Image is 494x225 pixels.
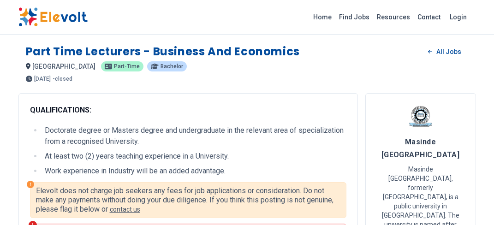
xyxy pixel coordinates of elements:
strong: QUALIFICATIONS: [30,106,91,114]
a: Home [309,10,335,24]
img: Elevolt [18,7,88,27]
li: At least two (2) years teaching experience in a University. [42,151,346,162]
a: contact us [110,206,140,213]
li: Doctorate degree or Masters degree and undergraduate in the relevant area of specialization from ... [42,125,346,147]
li: Work experience in Industry will be an added advantage. [42,166,346,177]
span: [DATE] [34,76,51,82]
span: [GEOGRAPHIC_DATA] [32,63,95,70]
span: Bachelor [161,64,183,69]
a: Resources [373,10,414,24]
a: Find Jobs [335,10,373,24]
a: Contact [414,10,444,24]
p: - closed [53,76,72,82]
a: Login [444,8,472,26]
img: Masinde Muliro University [409,105,432,128]
a: All Jobs [421,45,468,59]
p: Elevolt does not charge job seekers any fees for job applications or consideration. Do not make a... [36,186,340,214]
span: Masinde [GEOGRAPHIC_DATA] [381,137,460,159]
span: part-time [114,64,140,69]
h1: Part Time Lecturers - Business and Economics [26,44,300,59]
